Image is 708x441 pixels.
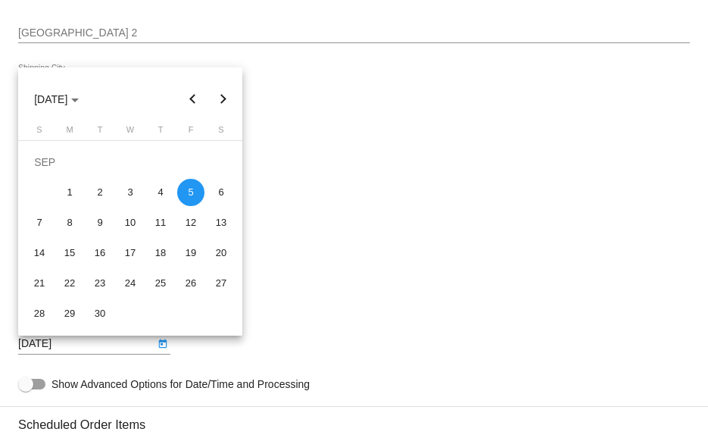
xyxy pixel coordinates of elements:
div: 3 [117,179,144,206]
td: September 14, 2025 [24,238,55,268]
td: September 20, 2025 [206,238,236,268]
th: Saturday [206,125,236,140]
div: 25 [147,270,174,297]
div: 22 [56,270,83,297]
div: 13 [207,209,235,236]
td: September 4, 2025 [145,177,176,208]
th: Friday [176,125,206,140]
div: 5 [177,179,204,206]
button: Next month [208,84,239,114]
td: September 3, 2025 [115,177,145,208]
td: September 25, 2025 [145,268,176,299]
td: September 21, 2025 [24,268,55,299]
td: September 9, 2025 [85,208,115,238]
div: 20 [207,239,235,267]
td: September 27, 2025 [206,268,236,299]
td: September 10, 2025 [115,208,145,238]
td: September 5, 2025 [176,177,206,208]
div: 14 [26,239,53,267]
div: 16 [86,239,114,267]
div: 27 [207,270,235,297]
td: September 28, 2025 [24,299,55,329]
div: 4 [147,179,174,206]
td: September 7, 2025 [24,208,55,238]
div: 23 [86,270,114,297]
div: 9 [86,209,114,236]
div: 15 [56,239,83,267]
td: September 24, 2025 [115,268,145,299]
div: 30 [86,300,114,327]
td: September 13, 2025 [206,208,236,238]
th: Monday [55,125,85,140]
td: September 11, 2025 [145,208,176,238]
div: 29 [56,300,83,327]
td: September 23, 2025 [85,268,115,299]
div: 12 [177,209,204,236]
div: 1 [56,179,83,206]
td: September 17, 2025 [115,238,145,268]
div: 11 [147,209,174,236]
td: SEP [24,147,236,177]
td: September 22, 2025 [55,268,85,299]
div: 26 [177,270,204,297]
th: Sunday [24,125,55,140]
td: September 19, 2025 [176,238,206,268]
td: September 12, 2025 [176,208,206,238]
div: 8 [56,209,83,236]
th: Thursday [145,125,176,140]
th: Tuesday [85,125,115,140]
div: 6 [207,179,235,206]
div: 19 [177,239,204,267]
td: September 18, 2025 [145,238,176,268]
div: 2 [86,179,114,206]
th: Wednesday [115,125,145,140]
td: September 1, 2025 [55,177,85,208]
div: 17 [117,239,144,267]
button: Choose month and year [22,84,91,114]
div: 28 [26,300,53,327]
td: September 15, 2025 [55,238,85,268]
td: September 26, 2025 [176,268,206,299]
button: Previous month [178,84,208,114]
td: September 6, 2025 [206,177,236,208]
div: 24 [117,270,144,297]
td: September 29, 2025 [55,299,85,329]
td: September 8, 2025 [55,208,85,238]
div: 18 [147,239,174,267]
td: September 30, 2025 [85,299,115,329]
td: September 16, 2025 [85,238,115,268]
span: [DATE] [34,93,79,105]
div: 21 [26,270,53,297]
div: 10 [117,209,144,236]
div: 7 [26,209,53,236]
td: September 2, 2025 [85,177,115,208]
